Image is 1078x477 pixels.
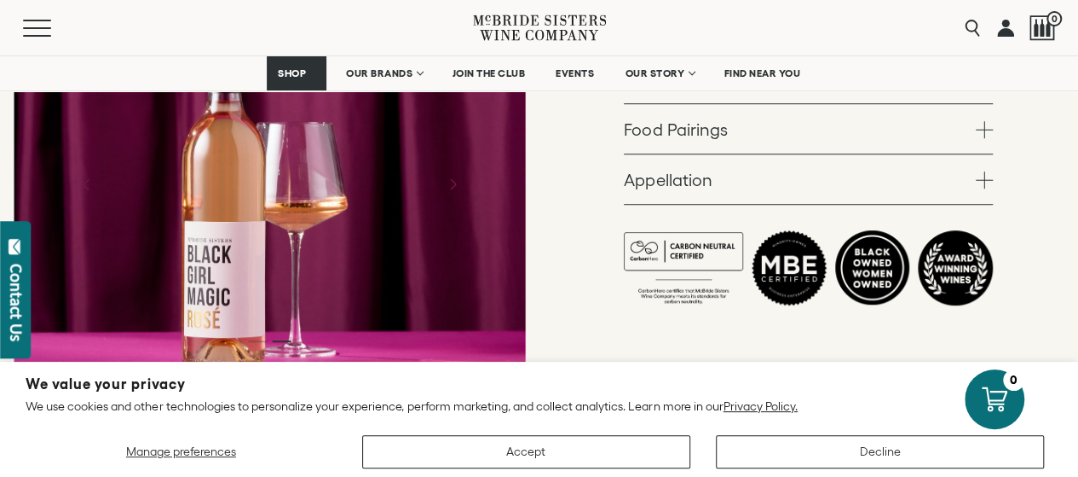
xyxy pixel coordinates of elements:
[272,340,291,342] li: Page dot 2
[26,398,1052,414] p: We use cookies and other technologies to personalize your experience, perform marketing, and coll...
[1003,369,1024,391] div: 0
[65,162,109,207] button: Previous
[335,56,433,90] a: OUR BRANDS
[441,56,537,90] a: JOIN THE CLUB
[716,435,1044,468] button: Decline
[362,435,690,468] button: Accept
[346,67,412,79] span: OUR BRANDS
[8,264,25,341] div: Contact Us
[23,20,84,37] button: Mobile Menu Trigger
[126,445,236,458] span: Manage preferences
[26,435,337,468] button: Manage preferences
[26,377,1052,392] h2: We value your privacy
[624,104,993,154] a: Food Pairings
[545,56,605,90] a: EVENTS
[267,56,326,90] a: SHOP
[278,67,307,79] span: SHOP
[724,67,801,79] span: FIND NEAR YOU
[614,56,705,90] a: OUR STORY
[556,67,594,79] span: EVENTS
[453,67,526,79] span: JOIN THE CLUB
[624,154,993,204] a: Appellation
[625,67,684,79] span: OUR STORY
[723,399,798,413] a: Privacy Policy.
[248,340,267,342] li: Page dot 1
[430,162,475,207] button: Next
[1046,11,1062,26] span: 0
[713,56,812,90] a: FIND NEAR YOU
